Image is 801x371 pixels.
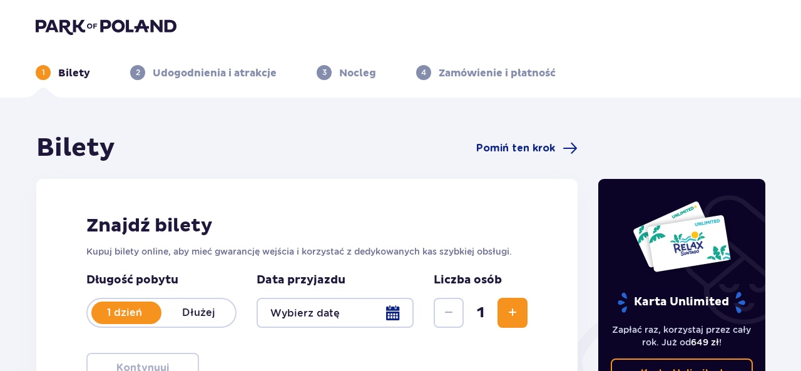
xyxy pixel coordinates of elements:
p: 3 [322,67,327,78]
img: Park of Poland logo [36,18,176,35]
p: Liczba osób [434,273,502,288]
p: Zamówienie i płatność [439,66,556,80]
p: Nocleg [339,66,376,80]
div: 1Bilety [36,65,90,80]
p: Długość pobytu [86,273,237,288]
p: Bilety [58,66,90,80]
div: 4Zamówienie i płatność [416,65,556,80]
p: Zapłać raz, korzystaj przez cały rok. Już od ! [611,323,753,348]
p: Kupuj bilety online, aby mieć gwarancję wejścia i korzystać z dedykowanych kas szybkiej obsługi. [86,245,528,258]
p: Data przyjazdu [257,273,345,288]
p: 4 [421,67,426,78]
span: Pomiń ten krok [476,141,555,155]
p: 1 [42,67,45,78]
span: 649 zł [691,337,719,347]
p: Dłużej [161,306,235,320]
img: Dwie karty całoroczne do Suntago z napisem 'UNLIMITED RELAX', na białym tle z tropikalnymi liśćmi... [632,200,732,273]
p: Karta Unlimited [616,292,747,313]
h1: Bilety [36,133,115,164]
p: 2 [136,67,140,78]
span: 1 [466,303,495,322]
a: Pomiń ten krok [476,141,578,156]
div: 2Udogodnienia i atrakcje [130,65,277,80]
div: 3Nocleg [317,65,376,80]
h2: Znajdź bilety [86,214,528,238]
p: Udogodnienia i atrakcje [153,66,277,80]
p: 1 dzień [88,306,161,320]
button: Zmniejsz [434,298,464,328]
button: Zwiększ [497,298,528,328]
